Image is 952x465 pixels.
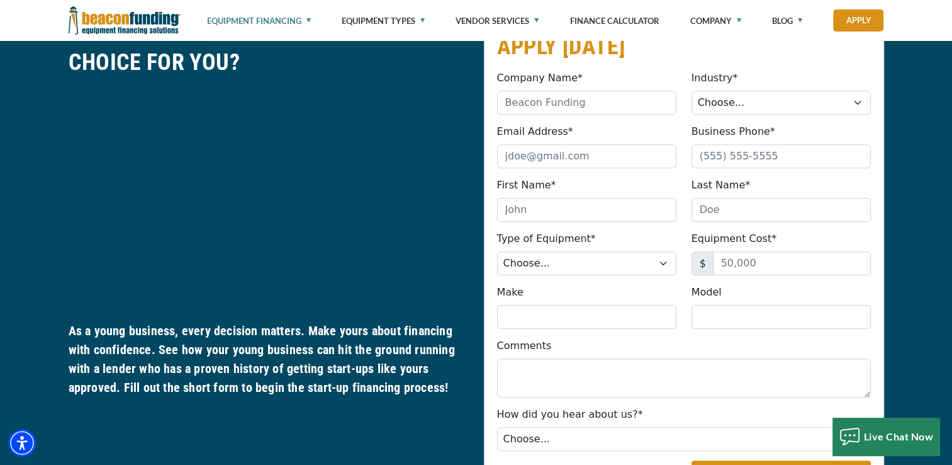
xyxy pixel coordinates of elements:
[497,285,524,300] label: Make
[497,178,556,193] label: First Name*
[692,198,871,222] input: Doe
[692,251,714,275] span: $
[497,407,643,422] label: How did you hear about us?*
[713,251,871,275] input: 50,000
[69,321,469,397] h5: As a young business, every decision matters. Make yours about financing with confidence. See how ...
[833,9,883,32] a: Apply
[864,430,934,442] span: Live Chat Now
[497,124,573,139] label: Email Address*
[8,429,36,457] div: Accessibility Menu
[832,418,940,456] button: Live Chat Now
[497,144,676,168] input: jdoe@gmail.com
[692,124,775,139] label: Business Phone*
[497,198,676,222] input: John
[497,32,871,61] h2: APPLY [DATE]
[69,86,469,312] iframe: Getting Approved for Financing as a Start-up
[497,231,596,246] label: Type of Equipment*
[692,285,722,300] label: Model
[692,231,777,246] label: Equipment Cost*
[692,71,738,86] label: Industry*
[497,71,583,86] label: Company Name*
[692,144,871,168] input: (555) 555-5555
[497,91,676,115] input: Beacon Funding
[692,178,751,193] label: Last Name*
[69,19,469,77] h2: IS START-UP FINANCING THE RIGHT CHOICE FOR YOU?
[497,338,552,353] label: Comments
